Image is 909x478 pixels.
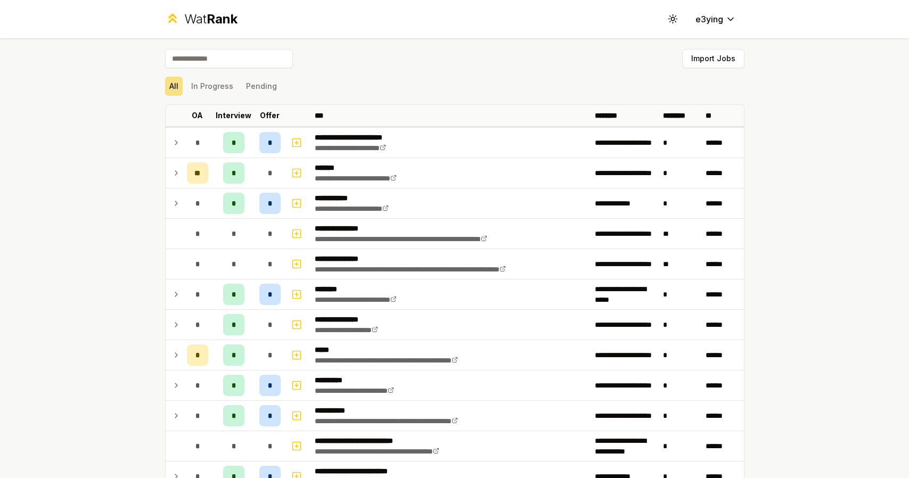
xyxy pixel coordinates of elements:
[242,77,281,96] button: Pending
[165,77,183,96] button: All
[682,49,744,68] button: Import Jobs
[260,110,280,121] p: Offer
[687,10,744,29] button: e3ying
[207,11,238,27] span: Rank
[216,110,251,121] p: Interview
[165,11,238,28] a: WatRank
[184,11,238,28] div: Wat
[192,110,203,121] p: OA
[695,13,723,26] span: e3ying
[187,77,238,96] button: In Progress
